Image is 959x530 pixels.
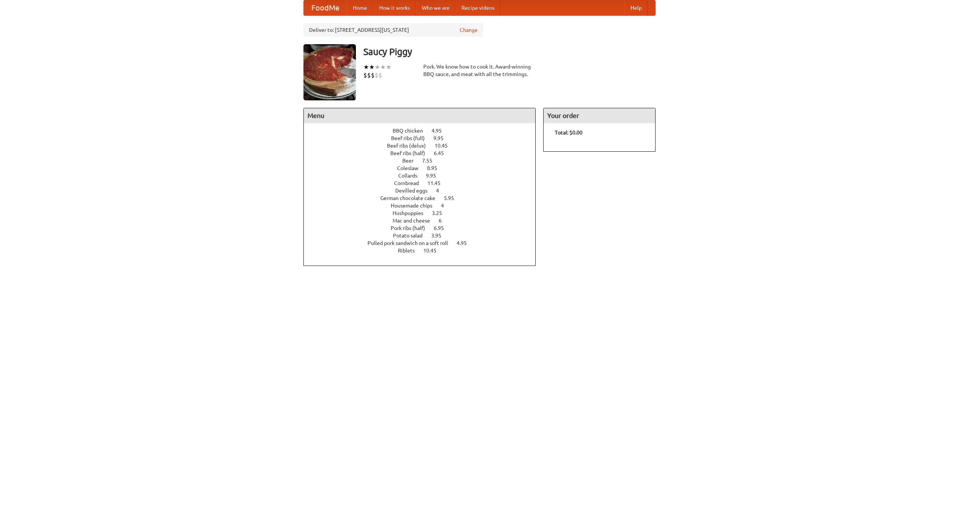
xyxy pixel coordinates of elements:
h4: Your order [544,108,655,123]
a: Coleslaw 8.95 [397,165,451,171]
span: Riblets [398,248,422,254]
li: ★ [363,63,369,71]
span: 6.95 [434,225,451,231]
a: BBQ chicken 4.95 [393,128,456,134]
a: Beef ribs (full) 9.95 [391,135,457,141]
span: 10.45 [435,143,455,149]
img: angular.jpg [303,44,356,100]
a: FoodMe [304,0,347,15]
li: $ [367,71,371,79]
span: 7.55 [422,158,440,164]
div: Pork. We know how to cook it. Award-winning BBQ sauce, and meat with all the trimmings. [423,63,536,78]
li: ★ [375,63,380,71]
h3: Saucy Piggy [363,44,656,59]
span: Potato salad [393,233,430,239]
a: Housemade chips 4 [391,203,458,209]
span: 9.95 [426,173,444,179]
span: Collards [398,173,425,179]
h4: Menu [304,108,535,123]
a: Help [624,0,648,15]
span: 6.45 [434,150,451,156]
li: ★ [386,63,391,71]
a: How it works [373,0,416,15]
span: Cornbread [394,180,426,186]
div: Deliver to: [STREET_ADDRESS][US_STATE] [303,23,483,37]
li: $ [371,71,375,79]
a: Cornbread 11.45 [394,180,454,186]
a: Beef ribs (half) 6.45 [390,150,458,156]
a: Home [347,0,373,15]
a: Devilled eggs 4 [395,188,453,194]
li: ★ [380,63,386,71]
span: 4 [436,188,447,194]
li: $ [375,71,378,79]
span: 8.95 [427,165,445,171]
span: Beef ribs (full) [391,135,432,141]
span: Pulled pork sandwich on a soft roll [367,240,456,246]
a: German chocolate cake 5.95 [380,195,468,201]
a: Riblets 10.45 [398,248,450,254]
a: Hushpuppies 3.25 [393,210,456,216]
a: Recipe videos [456,0,500,15]
a: Change [460,26,478,34]
a: Who we are [416,0,456,15]
span: BBQ chicken [393,128,430,134]
span: Housemade chips [391,203,440,209]
a: Mac and cheese 6 [393,218,456,224]
span: 5.95 [444,195,462,201]
b: Total: $0.00 [555,130,583,136]
li: $ [363,71,367,79]
li: $ [378,71,382,79]
span: 3.95 [431,233,449,239]
span: 6 [439,218,449,224]
span: Devilled eggs [395,188,435,194]
a: Beef ribs (delux) 10.45 [387,143,462,149]
a: Beer 7.55 [402,158,446,164]
span: 11.45 [427,180,448,186]
span: 4.95 [432,128,449,134]
span: 3.25 [432,210,450,216]
a: Potato salad 3.95 [393,233,455,239]
span: Beef ribs (half) [390,150,433,156]
span: 4 [441,203,451,209]
span: Pork ribs (half) [391,225,433,231]
a: Pork ribs (half) 6.95 [391,225,458,231]
a: Collards 9.95 [398,173,450,179]
span: 9.95 [433,135,451,141]
span: German chocolate cake [380,195,443,201]
span: Mac and cheese [393,218,438,224]
span: Beer [402,158,421,164]
a: Pulled pork sandwich on a soft roll 4.95 [367,240,481,246]
span: Coleslaw [397,165,426,171]
span: Beef ribs (delux) [387,143,433,149]
span: Hushpuppies [393,210,431,216]
span: 4.95 [457,240,474,246]
li: ★ [369,63,375,71]
span: 10.45 [423,248,444,254]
